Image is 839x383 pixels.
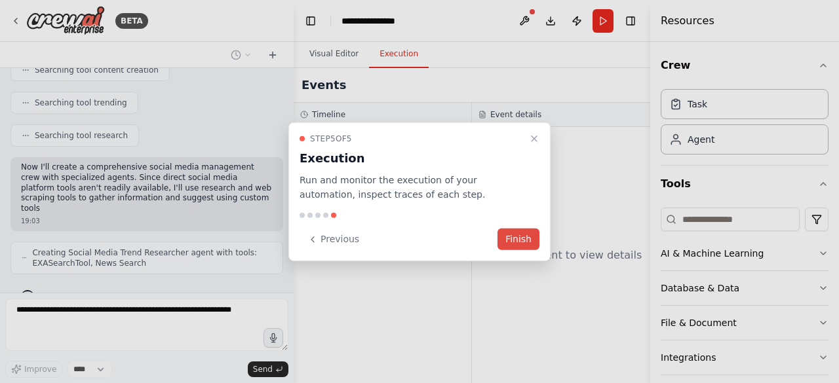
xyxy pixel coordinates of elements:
h3: Execution [300,149,524,167]
span: Step 5 of 5 [310,133,352,143]
button: Finish [498,228,539,250]
button: Close walkthrough [526,130,542,146]
button: Hide left sidebar [302,12,320,30]
button: Previous [300,228,367,250]
p: Run and monitor the execution of your automation, inspect traces of each step. [300,172,524,202]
